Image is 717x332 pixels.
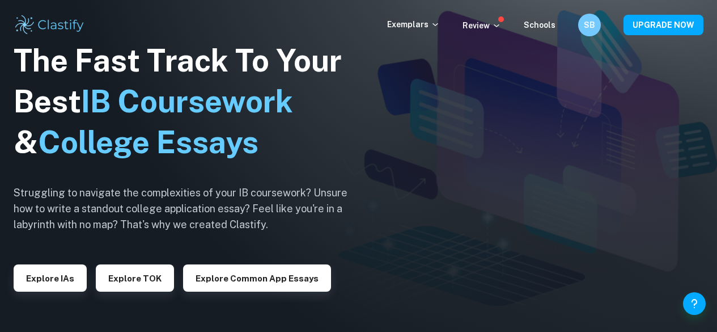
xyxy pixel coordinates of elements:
[14,14,86,36] img: Clastify logo
[81,83,293,119] span: IB Coursework
[14,264,87,292] button: Explore IAs
[183,272,331,283] a: Explore Common App essays
[14,272,87,283] a: Explore IAs
[583,19,596,31] h6: SB
[14,40,365,163] h1: The Fast Track To Your Best &
[14,185,365,233] h6: Struggling to navigate the complexities of your IB coursework? Unsure how to write a standout col...
[524,20,555,30] a: Schools
[38,124,258,160] span: College Essays
[623,15,703,35] button: UPGRADE NOW
[183,264,331,292] button: Explore Common App essays
[96,272,174,283] a: Explore TOK
[578,14,601,36] button: SB
[463,19,501,32] p: Review
[96,264,174,292] button: Explore TOK
[387,18,440,31] p: Exemplars
[683,292,706,315] button: Help and Feedback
